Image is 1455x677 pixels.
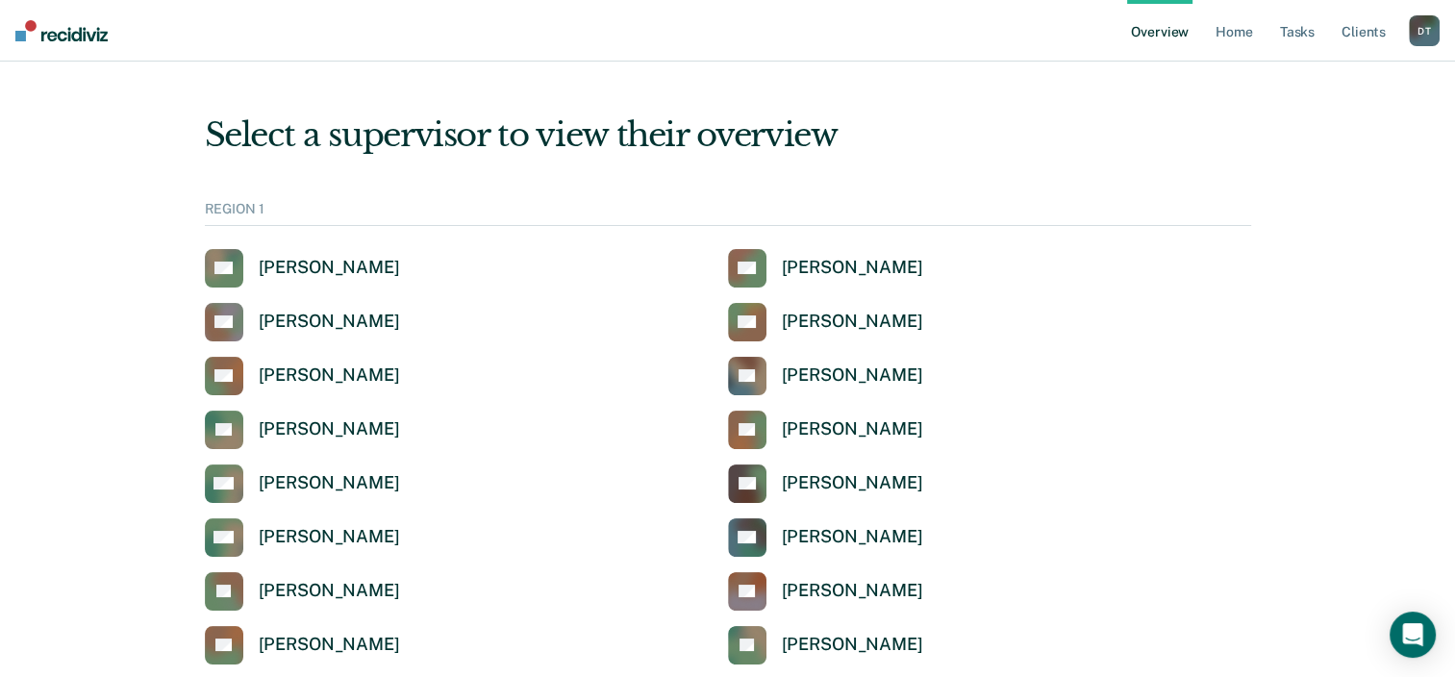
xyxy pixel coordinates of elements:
[205,626,400,664] a: [PERSON_NAME]
[205,411,400,449] a: [PERSON_NAME]
[728,626,923,664] a: [PERSON_NAME]
[1390,612,1436,658] div: Open Intercom Messenger
[259,580,400,602] div: [PERSON_NAME]
[728,411,923,449] a: [PERSON_NAME]
[728,303,923,341] a: [PERSON_NAME]
[782,257,923,279] div: [PERSON_NAME]
[15,20,108,41] img: Recidiviz
[259,526,400,548] div: [PERSON_NAME]
[1409,15,1440,46] div: D T
[1409,15,1440,46] button: DT
[728,572,923,611] a: [PERSON_NAME]
[782,472,923,494] div: [PERSON_NAME]
[205,115,1251,155] div: Select a supervisor to view their overview
[728,249,923,288] a: [PERSON_NAME]
[205,572,400,611] a: [PERSON_NAME]
[728,357,923,395] a: [PERSON_NAME]
[259,257,400,279] div: [PERSON_NAME]
[259,418,400,440] div: [PERSON_NAME]
[782,526,923,548] div: [PERSON_NAME]
[782,364,923,387] div: [PERSON_NAME]
[205,201,1251,226] div: REGION 1
[205,518,400,557] a: [PERSON_NAME]
[205,357,400,395] a: [PERSON_NAME]
[259,472,400,494] div: [PERSON_NAME]
[205,249,400,288] a: [PERSON_NAME]
[205,303,400,341] a: [PERSON_NAME]
[259,311,400,333] div: [PERSON_NAME]
[782,580,923,602] div: [PERSON_NAME]
[782,418,923,440] div: [PERSON_NAME]
[728,518,923,557] a: [PERSON_NAME]
[259,634,400,656] div: [PERSON_NAME]
[782,311,923,333] div: [PERSON_NAME]
[205,464,400,503] a: [PERSON_NAME]
[259,364,400,387] div: [PERSON_NAME]
[728,464,923,503] a: [PERSON_NAME]
[782,634,923,656] div: [PERSON_NAME]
